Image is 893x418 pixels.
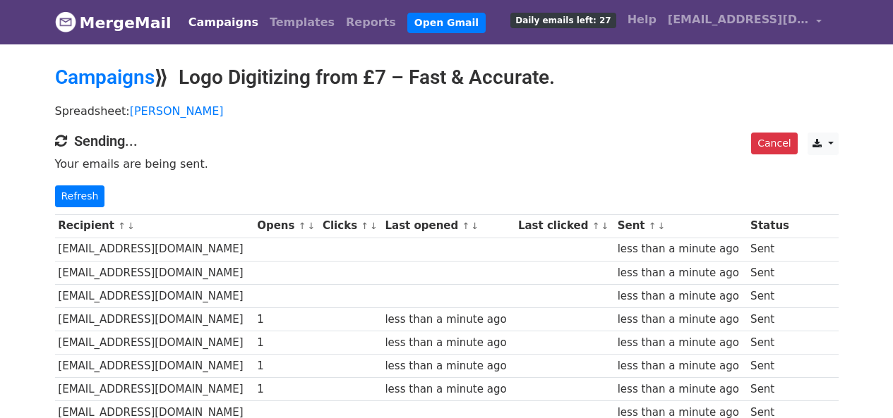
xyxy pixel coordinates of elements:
th: Last clicked [515,214,614,238]
div: less than a minute ago [618,288,744,305]
a: Refresh [55,185,105,207]
a: ↓ [658,221,666,231]
h2: ⟫ Logo Digitizing from £7 – Fast & Accurate. [55,66,839,90]
th: Recipient [55,214,254,238]
a: ↓ [370,221,378,231]
a: Campaigns [183,8,264,37]
a: Cancel [751,133,797,154]
span: [EMAIL_ADDRESS][DOMAIN_NAME] [668,11,809,28]
div: less than a minute ago [618,381,744,398]
a: ↑ [118,221,126,231]
div: less than a minute ago [618,335,744,351]
th: Opens [253,214,319,238]
div: less than a minute ago [618,265,744,281]
img: MergeMail logo [55,11,76,32]
td: Sent [747,355,794,378]
div: less than a minute ago [385,335,511,351]
a: Campaigns [55,66,155,89]
a: ↑ [299,221,306,231]
th: Status [747,214,794,238]
div: 1 [257,335,316,351]
a: MergeMail [55,8,172,37]
td: [EMAIL_ADDRESS][DOMAIN_NAME] [55,307,254,331]
div: less than a minute ago [618,312,744,328]
div: less than a minute ago [618,358,744,374]
a: ↓ [601,221,609,231]
a: ↑ [361,221,368,231]
td: [EMAIL_ADDRESS][DOMAIN_NAME] [55,355,254,378]
td: [EMAIL_ADDRESS][DOMAIN_NAME] [55,378,254,401]
th: Last opened [382,214,515,238]
a: Open Gmail [407,13,486,33]
th: Clicks [319,214,381,238]
td: [EMAIL_ADDRESS][DOMAIN_NAME] [55,238,254,261]
td: [EMAIL_ADDRESS][DOMAIN_NAME] [55,261,254,284]
div: less than a minute ago [618,241,744,257]
a: ↑ [649,221,657,231]
td: [EMAIL_ADDRESS][DOMAIN_NAME] [55,284,254,307]
div: 1 [257,381,316,398]
a: Help [622,6,662,34]
span: Daily emails left: 27 [510,13,616,28]
td: [EMAIL_ADDRESS][DOMAIN_NAME] [55,331,254,355]
td: Sent [747,331,794,355]
td: Sent [747,378,794,401]
a: [EMAIL_ADDRESS][DOMAIN_NAME] [662,6,827,39]
a: ↑ [462,221,470,231]
h4: Sending... [55,133,839,149]
a: ↓ [471,221,479,231]
div: 1 [257,358,316,374]
p: Spreadsheet: [55,104,839,118]
a: ↓ [307,221,315,231]
td: Sent [747,284,794,307]
div: less than a minute ago [385,312,511,328]
a: Reports [340,8,402,37]
td: Sent [747,261,794,284]
a: Daily emails left: 27 [505,6,621,34]
a: Templates [264,8,340,37]
div: less than a minute ago [385,381,511,398]
p: Your emails are being sent. [55,156,839,171]
a: ↓ [127,221,135,231]
td: Sent [747,238,794,261]
a: ↑ [592,221,600,231]
a: [PERSON_NAME] [130,104,224,118]
div: less than a minute ago [385,358,511,374]
div: 1 [257,312,316,328]
td: Sent [747,307,794,331]
th: Sent [614,214,747,238]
